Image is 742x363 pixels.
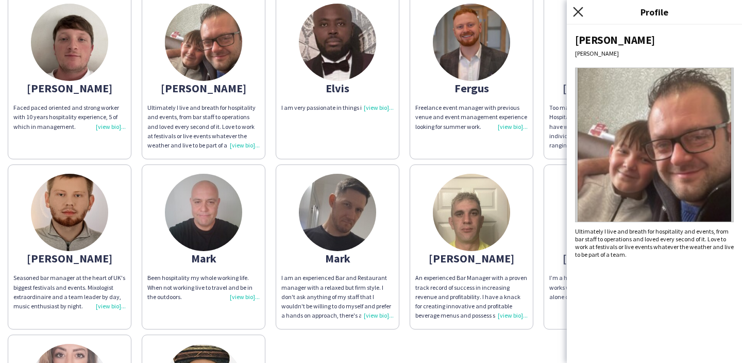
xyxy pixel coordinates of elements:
[31,4,108,81] img: thumb-68878fe7399bb.jpg
[575,33,734,47] div: [PERSON_NAME]
[147,273,260,302] div: Been hospitality my whole working life. When not working live to travel and be in the outdoors.
[299,174,376,251] img: thumb-6848418040df8.jpg
[575,227,734,258] div: Ultimately I live and breath for hospitality and events, from bar staff to operations and loved e...
[567,5,742,19] h3: Profile
[147,84,260,93] div: [PERSON_NAME]
[549,103,662,150] div: Too many years ago, I started my career in Hospitality and tourism. Since that time, I have worke...
[31,174,108,251] img: thumb-660294b86a8ae.jpg
[147,103,260,150] div: Ultimately I live and breath for hospitality and events, from bar staff to operations and loved e...
[575,49,734,57] div: [PERSON_NAME]
[13,84,126,93] div: [PERSON_NAME]
[13,254,126,263] div: [PERSON_NAME]
[415,254,528,263] div: [PERSON_NAME]
[281,273,394,320] div: I am an experienced Bar and Restaurant manager with a relaxed but firm style. I don't ask anythin...
[415,84,528,93] div: Fergus
[549,84,662,93] div: [PERSON_NAME]
[549,273,662,302] div: I’m a hard working reliable person. Who works well under pressure. Happy to work alone or with a ...
[549,254,662,263] div: [PERSON_NAME]
[13,103,126,131] div: Faced paced oriented and strong worker with 10 years hospitality experience, 5 of which in manage...
[165,4,242,81] img: thumb-68655d1cc7917.jpg
[13,273,126,311] div: Seasoned bar manager at the heart of UK's biggest festivals and events. Mixologist extraordinaire...
[433,174,510,251] img: thumb-65fb239738e83.jpeg
[415,273,528,320] div: An experienced Bar Manager with a proven track record of success in increasing revenue and profit...
[165,174,242,251] img: thumb-682330d847136.jpg
[147,254,260,263] div: Mark
[281,254,394,263] div: Mark
[575,68,734,222] img: Crew avatar or photo
[433,4,510,81] img: thumb-6865919fd14f0.jpg
[281,103,394,112] div: I am very passionate in things i do.
[415,103,528,131] div: Freelance event manager with previous venue and event management experience looking for summer work.
[299,4,376,81] img: thumb-6601784475934.jpeg
[281,84,394,93] div: Elvis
